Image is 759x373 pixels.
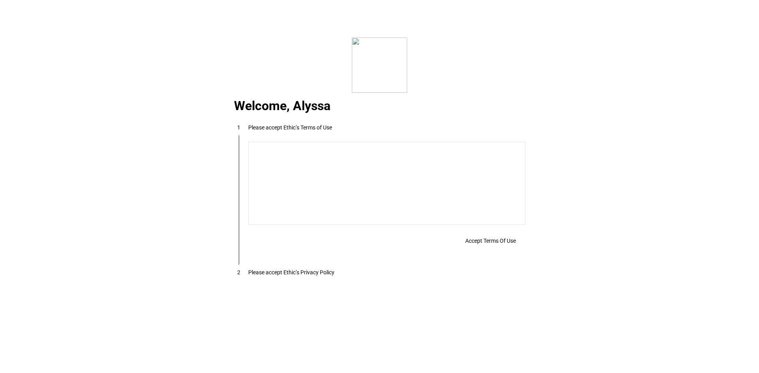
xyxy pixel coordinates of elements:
div: Please accept Ethic’s Terms of Use [248,124,332,131]
div: Welcome, Alyssa [225,102,535,111]
div: Please accept Ethic’s Privacy Policy [248,269,334,276]
img: corporate.svg [352,37,407,93]
span: 1 [237,124,240,131]
span: 2 [237,269,240,276]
